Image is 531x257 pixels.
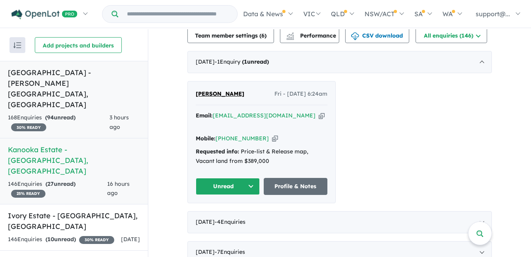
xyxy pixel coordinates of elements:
[47,236,54,243] span: 10
[272,134,278,143] button: Copy
[11,9,77,19] img: Openlot PRO Logo White
[8,180,107,198] div: 146 Enquir ies
[215,58,269,65] span: - 1 Enquir y
[107,180,130,197] span: 16 hours ago
[11,190,45,198] span: 25 % READY
[8,113,110,132] div: 168 Enquir ies
[8,235,114,244] div: 146 Enquir ies
[242,58,269,65] strong: ( unread)
[187,27,274,43] button: Team member settings (6)
[261,32,265,39] span: 6
[8,210,140,232] h5: Ivory Estate - [GEOGRAPHIC_DATA] , [GEOGRAPHIC_DATA]
[215,218,246,225] span: - 4 Enquir ies
[79,236,114,244] span: 30 % READY
[121,236,140,243] span: [DATE]
[287,32,294,37] img: line-chart.svg
[287,32,336,39] span: Performance
[187,51,492,73] div: [DATE]
[120,6,236,23] input: Try estate name, suburb, builder or developer
[11,123,46,131] span: 30 % READY
[264,178,328,195] a: Profile & Notes
[13,42,21,48] img: sort.svg
[215,248,245,255] span: - 7 Enquir ies
[8,67,140,110] h5: [GEOGRAPHIC_DATA] - [PERSON_NAME][GEOGRAPHIC_DATA] , [GEOGRAPHIC_DATA]
[110,114,129,130] span: 3 hours ago
[215,135,269,142] a: [PHONE_NUMBER]
[196,90,244,97] span: [PERSON_NAME]
[45,236,76,243] strong: ( unread)
[319,111,325,120] button: Copy
[351,32,359,40] img: download icon
[286,35,294,40] img: bar-chart.svg
[274,89,327,99] span: Fri - [DATE] 6:24am
[187,211,492,233] div: [DATE]
[35,37,122,53] button: Add projects and builders
[476,10,510,18] span: support@...
[345,27,409,43] button: CSV download
[8,144,140,176] h5: Kanooka Estate - [GEOGRAPHIC_DATA] , [GEOGRAPHIC_DATA]
[45,180,76,187] strong: ( unread)
[196,135,215,142] strong: Mobile:
[196,148,239,155] strong: Requested info:
[47,180,54,187] span: 27
[196,147,327,166] div: Price-list & Release map, Vacant land from $389,000
[196,112,213,119] strong: Email:
[213,112,316,119] a: [EMAIL_ADDRESS][DOMAIN_NAME]
[244,58,247,65] span: 1
[45,114,76,121] strong: ( unread)
[416,27,487,43] button: All enquiries (146)
[196,178,260,195] button: Unread
[47,114,54,121] span: 94
[196,89,244,99] a: [PERSON_NAME]
[280,27,339,43] button: Performance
